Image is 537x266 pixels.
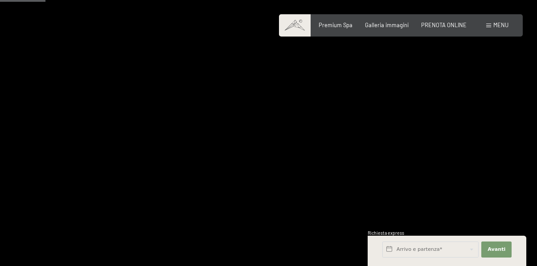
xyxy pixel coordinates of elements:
span: Richiesta express [368,230,404,236]
a: Galleria immagini [365,21,409,29]
a: Premium Spa [319,21,353,29]
span: Menu [493,21,508,29]
span: Avanti [488,246,505,253]
a: PRENOTA ONLINE [421,21,467,29]
button: Avanti [481,241,512,258]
